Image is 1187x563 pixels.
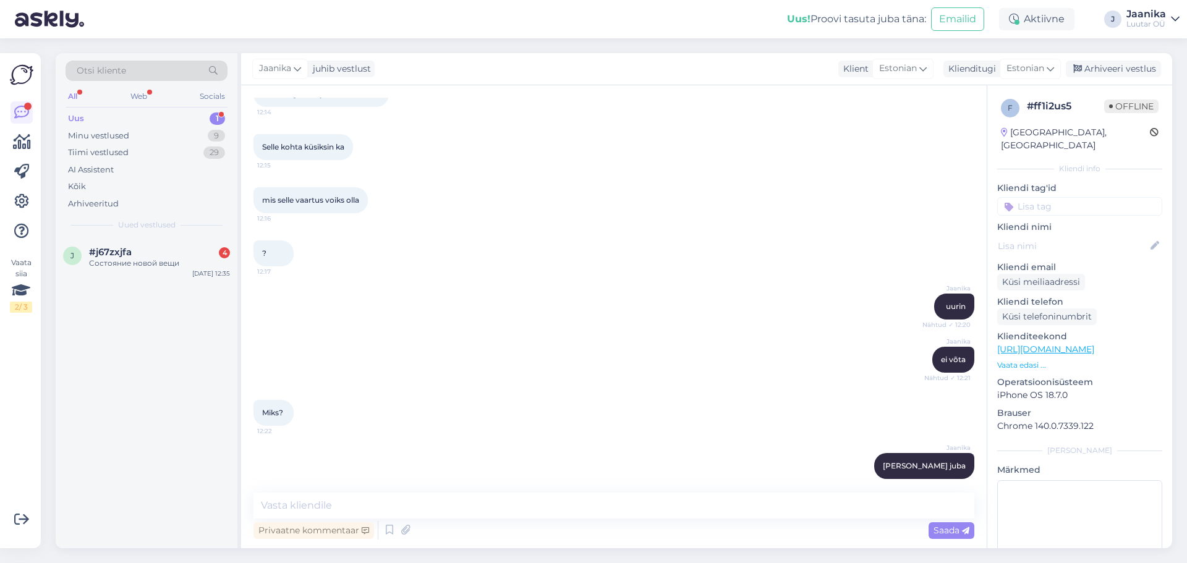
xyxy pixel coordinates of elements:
div: Aktiivne [999,8,1074,30]
b: Uus! [787,13,810,25]
div: 2 / 3 [10,302,32,313]
p: Kliendi tag'id [997,182,1162,195]
span: Otsi kliente [77,64,126,77]
button: Emailid [931,7,984,31]
div: Privaatne kommentaar [253,522,374,539]
p: Vaata edasi ... [997,360,1162,371]
span: ei võta [941,355,966,364]
span: [PERSON_NAME] juba [883,461,966,470]
div: [PERSON_NAME] [997,445,1162,456]
span: Nähtud ✓ 12:21 [924,373,971,383]
div: juhib vestlust [308,62,371,75]
div: Arhiveeri vestlus [1066,61,1161,77]
span: ? [262,248,266,258]
div: [GEOGRAPHIC_DATA], [GEOGRAPHIC_DATA] [1001,126,1150,152]
div: # ff1i2us5 [1027,99,1104,114]
div: Küsi meiliaadressi [997,274,1085,290]
span: uurin [946,302,966,311]
div: 9 [208,130,225,142]
input: Lisa tag [997,197,1162,216]
p: Klienditeekond [997,330,1162,343]
div: Klienditugi [943,62,996,75]
div: Minu vestlused [68,130,129,142]
div: J [1104,11,1121,28]
img: Askly Logo [10,63,33,87]
p: iPhone OS 18.7.0 [997,389,1162,402]
div: Klient [838,62,869,75]
a: [URL][DOMAIN_NAME] [997,344,1094,355]
span: Jaanika [924,337,971,346]
div: Состояние новой вещи [89,258,230,269]
span: 12:22 [257,426,304,436]
span: Jaanika [924,284,971,293]
p: Chrome 140.0.7339.122 [997,420,1162,433]
div: 1 [210,112,225,125]
div: Jaanika [1126,9,1166,19]
span: 12:25 [924,480,971,489]
span: mis selle vaartus voiks olla [262,195,359,205]
p: Brauser [997,407,1162,420]
span: Estonian [879,62,917,75]
input: Lisa nimi [998,239,1148,253]
div: Web [128,88,150,104]
div: AI Assistent [68,164,114,176]
span: Jaanika [924,443,971,452]
span: Jaanika [259,62,291,75]
span: f [1008,103,1013,112]
div: Proovi tasuta juba täna: [787,12,926,27]
p: Kliendi email [997,261,1162,274]
span: Offline [1104,99,1159,113]
span: 12:15 [257,161,304,170]
div: Vaata siia [10,257,32,313]
span: #j67zxjfa [89,247,132,258]
p: Märkmed [997,464,1162,476]
div: Socials [197,88,228,104]
div: All [66,88,80,104]
span: Miks? [262,408,283,417]
p: Kliendi nimi [997,221,1162,234]
div: Tiimi vestlused [68,146,129,159]
div: Kliendi info [997,163,1162,174]
div: Kõik [68,180,86,193]
span: 12:16 [257,214,304,223]
span: 12:14 [257,108,304,117]
p: Operatsioonisüsteem [997,376,1162,389]
div: Uus [68,112,84,125]
span: Estonian [1006,62,1044,75]
div: [DATE] 12:35 [192,269,230,278]
a: JaanikaLuutar OÜ [1126,9,1180,29]
span: 12:17 [257,267,304,276]
div: 29 [203,146,225,159]
span: Uued vestlused [118,219,176,231]
span: Nähtud ✓ 12:20 [922,320,971,329]
div: Arhiveeritud [68,198,119,210]
span: Selle kohta küsiksin ka [262,142,344,151]
span: Saada [934,525,969,536]
span: j [70,251,74,260]
div: Luutar OÜ [1126,19,1166,29]
div: Küsi telefoninumbrit [997,308,1097,325]
p: Kliendi telefon [997,295,1162,308]
div: 4 [219,247,230,258]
